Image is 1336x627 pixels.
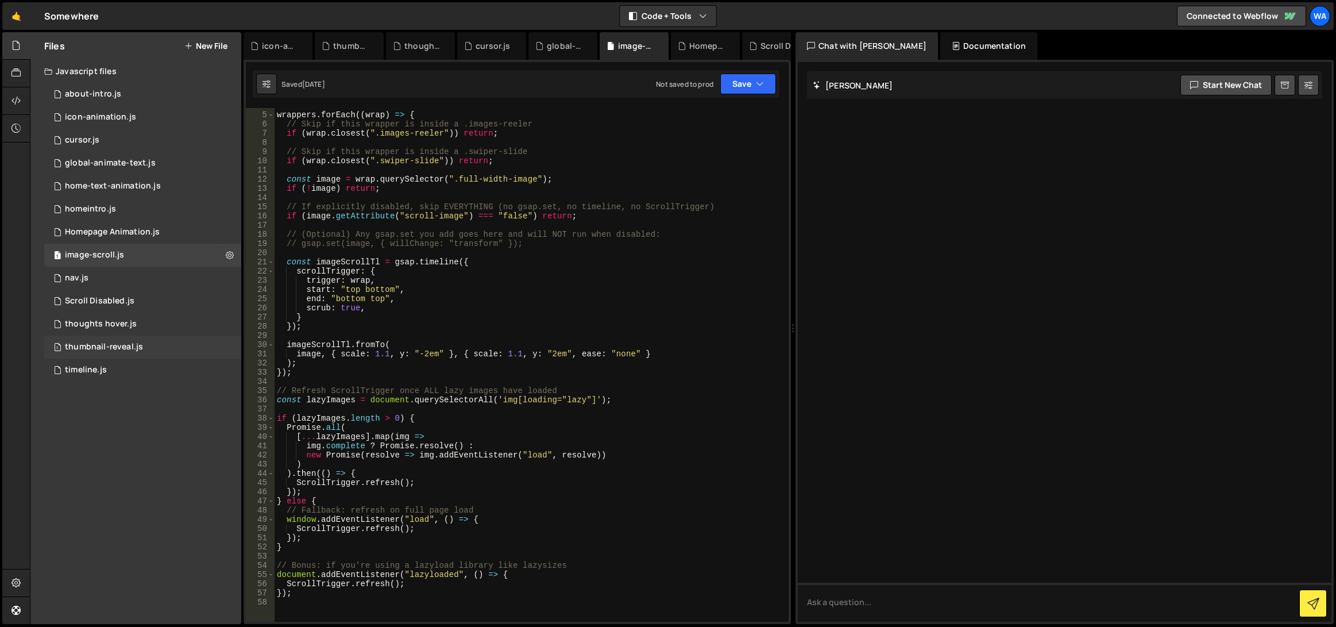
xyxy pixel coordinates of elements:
[333,40,370,52] div: thumbnail-reveal.js
[796,32,938,60] div: Chat with [PERSON_NAME]
[246,598,275,607] div: 58
[65,112,136,122] div: icon-animation.js
[44,152,241,175] div: 16169/43896.js
[246,423,275,432] div: 39
[44,221,241,244] div: 16169/43539.js
[246,552,275,561] div: 53
[65,319,137,329] div: thoughts hover.js
[246,129,275,138] div: 7
[30,60,241,83] div: Javascript files
[246,331,275,340] div: 29
[262,40,299,52] div: icon-animation.js
[65,365,107,375] div: timeline.js
[720,74,776,94] button: Save
[246,184,275,193] div: 13
[246,313,275,322] div: 27
[246,579,275,588] div: 56
[184,41,227,51] button: New File
[44,198,241,221] div: 16169/43658.js
[246,257,275,267] div: 21
[44,359,241,382] div: 16169/43650.js
[620,6,716,26] button: Code + Tools
[65,250,124,260] div: image-scroll.js
[547,40,584,52] div: global-animate-text.js
[246,267,275,276] div: 22
[246,202,275,211] div: 15
[246,469,275,478] div: 44
[246,497,275,506] div: 47
[246,524,275,533] div: 50
[246,138,275,147] div: 8
[246,432,275,441] div: 40
[44,9,99,23] div: Somewhere
[65,227,160,237] div: Homepage Animation.js
[246,120,275,129] div: 6
[246,156,275,166] div: 10
[281,79,325,89] div: Saved
[246,395,275,405] div: 36
[246,285,275,294] div: 24
[1180,75,1272,95] button: Start new chat
[44,313,241,336] div: 16169/43632.js
[246,506,275,515] div: 48
[44,336,241,359] div: 16169/43943.js
[44,267,241,290] div: 16169/43960.js
[246,340,275,349] div: 30
[246,515,275,524] div: 49
[246,322,275,331] div: 28
[54,252,61,261] span: 1
[246,166,275,175] div: 11
[44,290,241,313] div: 16169/43484.js
[246,441,275,451] div: 41
[246,451,275,460] div: 42
[44,83,241,106] div: 16169/43473.js
[246,211,275,221] div: 16
[65,273,88,283] div: nav.js
[246,386,275,395] div: 35
[246,487,275,497] div: 46
[65,296,134,306] div: Scroll Disabled.js
[65,181,161,191] div: home-text-animation.js
[246,570,275,579] div: 55
[44,244,241,267] div: 16169/43492.js
[246,368,275,377] div: 33
[246,147,275,156] div: 9
[404,40,441,52] div: thoughts hover.js
[44,175,241,198] div: 16169/43836.js
[246,294,275,303] div: 25
[246,276,275,285] div: 23
[813,80,893,91] h2: [PERSON_NAME]
[54,344,61,353] span: 1
[476,40,510,52] div: cursor.js
[1310,6,1330,26] a: Wa
[44,106,241,129] div: 16169/45106.js
[246,239,275,248] div: 19
[65,204,116,214] div: homeintro.js
[65,158,156,168] div: global-animate-text.js
[65,89,121,99] div: about-intro.js
[246,405,275,414] div: 37
[689,40,726,52] div: Homepage Animation.js
[1177,6,1306,26] a: Connected to Webflow
[246,377,275,386] div: 34
[940,32,1037,60] div: Documentation
[246,533,275,543] div: 51
[246,175,275,184] div: 12
[246,588,275,598] div: 57
[246,359,275,368] div: 32
[246,221,275,230] div: 17
[246,460,275,469] div: 43
[246,303,275,313] div: 26
[246,193,275,202] div: 14
[246,230,275,239] div: 18
[2,2,30,30] a: 🤙
[65,135,99,145] div: cursor.js
[246,414,275,423] div: 38
[246,561,275,570] div: 54
[246,543,275,552] div: 52
[246,478,275,487] div: 45
[656,79,713,89] div: Not saved to prod
[246,110,275,120] div: 5
[246,248,275,257] div: 20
